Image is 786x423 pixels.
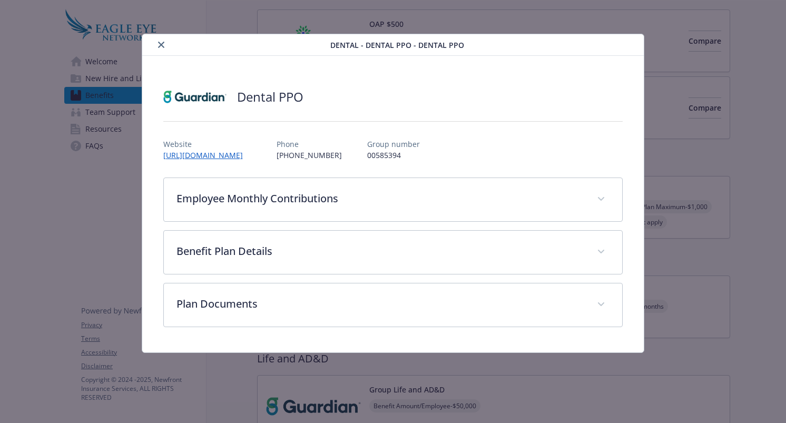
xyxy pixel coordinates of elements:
h2: Dental PPO [237,88,303,106]
p: Group number [367,139,420,150]
span: Dental - Dental PPO - Dental PPO [330,40,464,51]
div: Plan Documents [164,283,623,327]
img: Guardian [163,81,227,113]
div: Benefit Plan Details [164,231,623,274]
p: [PHONE_NUMBER] [277,150,342,161]
p: Benefit Plan Details [176,243,585,259]
p: Employee Monthly Contributions [176,191,585,206]
p: Phone [277,139,342,150]
div: details for plan Dental - Dental PPO - Dental PPO [78,34,708,353]
p: 00585394 [367,150,420,161]
p: Website [163,139,251,150]
div: Employee Monthly Contributions [164,178,623,221]
a: [URL][DOMAIN_NAME] [163,150,251,160]
p: Plan Documents [176,296,585,312]
button: close [155,38,168,51]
